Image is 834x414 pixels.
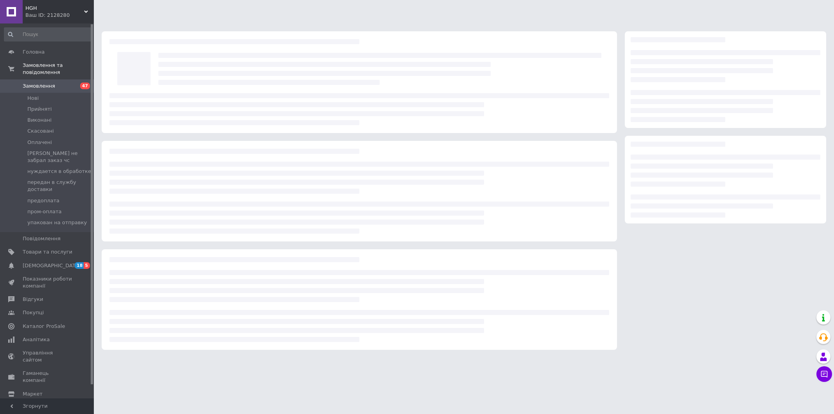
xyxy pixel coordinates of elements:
input: Пошук [4,27,92,41]
span: Відгуки [23,296,43,303]
span: Аналітика [23,336,50,343]
span: упакован на отправку [27,219,87,226]
span: передан в службу доставки [27,179,91,193]
span: Нові [27,95,39,102]
span: Управління сайтом [23,349,72,364]
span: Виконані [27,117,52,124]
span: нуждается в обработке [27,168,91,175]
div: Ваш ID: 2128280 [25,12,94,19]
span: Прийняті [27,106,52,113]
span: Замовлення [23,83,55,90]
span: Показники роботи компанії [23,275,72,290]
span: Покупці [23,309,44,316]
span: 47 [80,83,90,89]
span: Головна [23,49,45,56]
button: Чат з покупцем [816,366,832,382]
span: Маркет [23,391,43,398]
span: предоплата [27,197,59,204]
span: Повідомлення [23,235,61,242]
span: HGH [25,5,84,12]
span: Товари та послуги [23,248,72,256]
span: Замовлення та повідомлення [23,62,94,76]
span: Каталог ProSale [23,323,65,330]
span: 5 [84,262,90,269]
span: Скасовані [27,128,54,135]
span: 18 [75,262,84,269]
span: Гаманець компанії [23,370,72,384]
span: [DEMOGRAPHIC_DATA] [23,262,81,269]
span: Оплачені [27,139,52,146]
span: пром-оплата [27,208,61,215]
span: [PERSON_NAME] не забрал заказ чс [27,150,91,164]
